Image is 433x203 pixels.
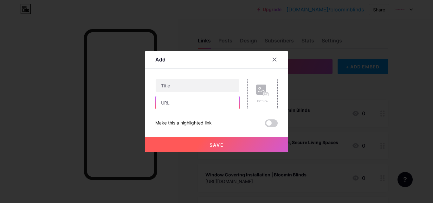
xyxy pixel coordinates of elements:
button: Save [145,137,288,152]
span: Save [210,142,224,148]
div: Make this a highlighted link [155,119,212,127]
div: Picture [256,99,269,104]
input: Title [156,79,239,92]
div: Add [155,56,165,63]
input: URL [156,96,239,109]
